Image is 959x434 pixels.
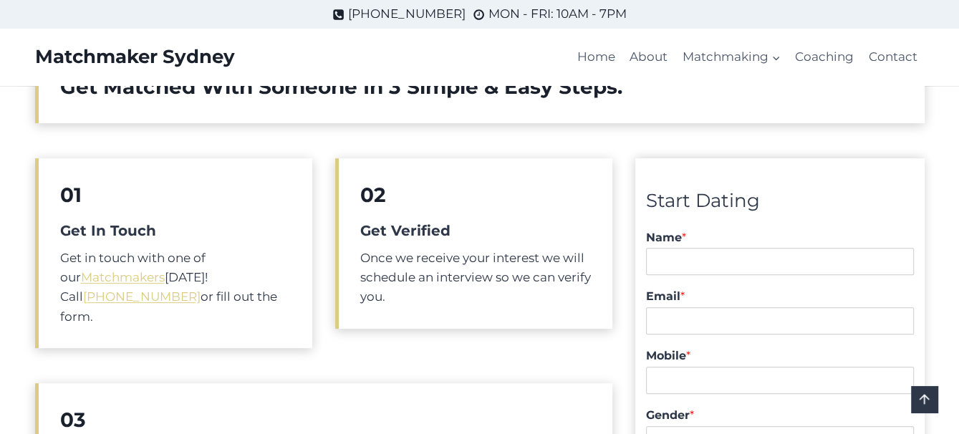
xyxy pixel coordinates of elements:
[646,289,913,304] label: Email
[570,40,925,74] nav: Primary
[332,4,466,24] a: [PHONE_NUMBER]
[646,231,913,246] label: Name
[360,180,591,210] h2: 02
[348,4,466,24] span: [PHONE_NUMBER]
[646,367,913,394] input: Mobile
[60,249,291,327] p: Get in touch with one of our [DATE]! Call or fill out the form.
[488,4,627,24] span: MON - FRI: 10AM - 7PM
[360,249,591,307] p: Once we receive your interest we will schedule an interview so we can verify you.
[861,40,924,74] a: Contact
[81,270,165,284] a: Matchmakers
[60,220,291,241] h5: Get In Touch
[788,40,861,74] a: Coaching
[60,72,903,102] h2: Get Matched With Someone In 3 Simple & Easy Steps.​
[911,386,938,413] a: Scroll to top
[646,408,913,423] label: Gender
[622,40,675,74] a: About
[646,186,913,216] div: Start Dating
[675,40,787,74] button: Child menu of Matchmaking
[83,289,201,304] a: [PHONE_NUMBER]
[35,46,235,68] a: Matchmaker Sydney
[646,349,913,364] label: Mobile
[570,40,622,74] a: Home
[360,220,591,241] h5: Get Verified
[60,180,291,210] h2: 01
